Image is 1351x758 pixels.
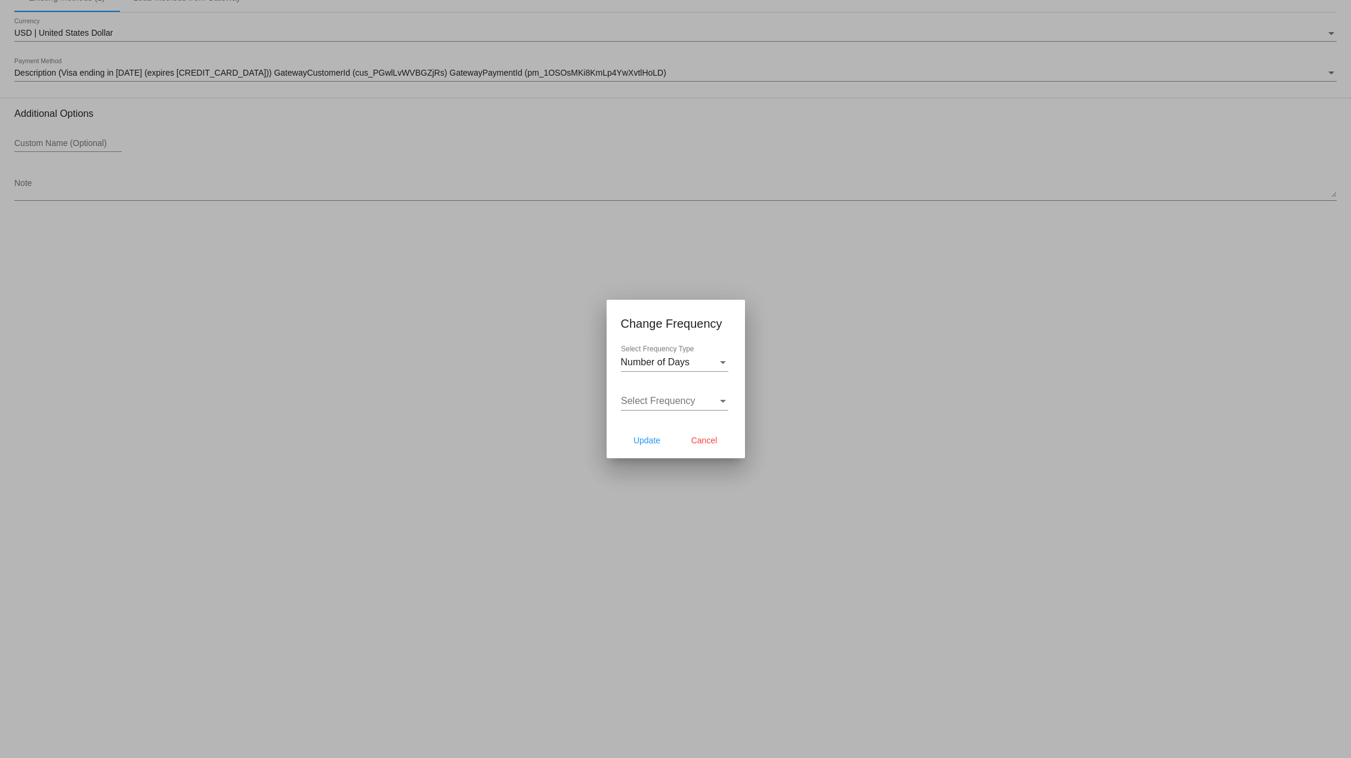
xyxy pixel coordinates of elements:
[621,357,728,368] mat-select: Select Frequency Type
[621,396,728,406] mat-select: Select Frequency
[621,430,673,451] button: Update
[621,314,731,333] h1: Change Frequency
[678,430,731,451] button: Cancel
[621,357,690,367] span: Number of Days
[633,436,660,445] span: Update
[621,396,695,406] span: Select Frequency
[691,436,718,445] span: Cancel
